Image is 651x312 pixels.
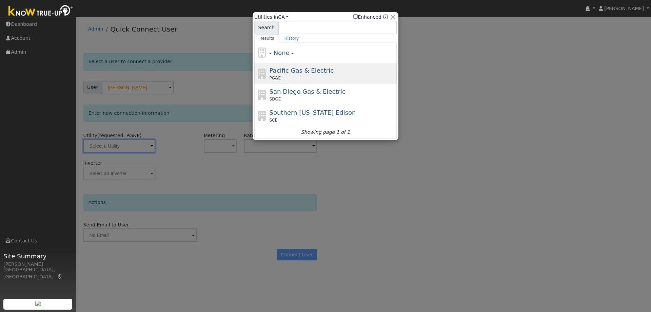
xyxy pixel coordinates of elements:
[301,129,350,136] i: Showing page 1 of 1
[57,274,63,279] a: Map
[270,117,278,123] span: SCE
[353,14,381,21] label: Enhanced
[254,34,279,42] a: Results
[3,252,73,261] span: Site Summary
[353,14,358,19] input: Enhanced
[270,49,294,56] span: - None -
[270,75,281,81] span: PG&E
[279,34,304,42] a: History
[270,88,346,95] span: San Diego Gas & Electric
[270,96,281,102] span: SDGE
[5,4,76,19] img: Know True-Up
[604,6,644,11] span: [PERSON_NAME]
[35,301,41,306] img: retrieve
[3,261,73,268] div: [PERSON_NAME]
[3,266,73,280] div: [GEOGRAPHIC_DATA], [GEOGRAPHIC_DATA]
[254,21,278,34] span: Search
[383,14,388,20] a: Enhanced Providers
[353,14,388,21] span: Show enhanced providers
[254,14,289,21] span: Utilities in
[270,67,334,74] span: Pacific Gas & Electric
[270,109,356,116] span: Southern [US_STATE] Edison
[278,14,289,20] a: CA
